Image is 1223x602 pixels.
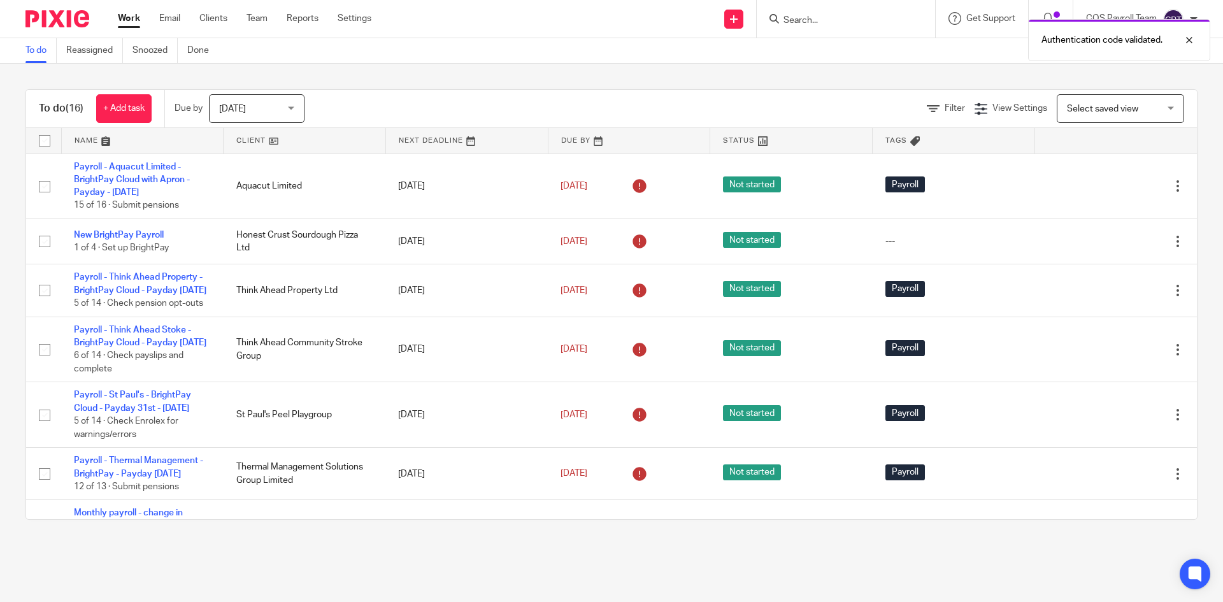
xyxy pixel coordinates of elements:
a: Monthly payroll - change in number of employees [74,508,183,530]
span: Select saved view [1067,104,1138,113]
td: Think Ahead Community Stroke Group [224,317,386,382]
span: Not started [723,405,781,421]
td: Honest Crust Sourdough Pizza Ltd [224,219,386,264]
td: [DATE] [385,448,548,500]
span: Payroll [885,464,925,480]
a: Snoozed [132,38,178,63]
span: Payroll [885,340,925,356]
span: Tags [885,137,907,144]
span: 5 of 14 · Check Enrolex for warnings/errors [74,417,178,439]
span: 6 of 14 · Check payslips and complete [74,352,183,374]
span: Not started [723,176,781,192]
p: Due by [175,102,203,115]
span: 1 of 4 · Set up BrightPay [74,243,169,252]
span: Filter [945,104,965,113]
img: svg%3E [1163,9,1184,29]
span: [DATE] [219,104,246,113]
td: Aquacut Limited [224,154,386,219]
span: Payroll [885,281,925,297]
a: Done [187,38,218,63]
td: [DATE] [385,264,548,317]
span: Not started [723,281,781,297]
span: Not started [723,232,781,248]
span: (16) [66,103,83,113]
td: [DATE] [385,382,548,448]
a: Settings [338,12,371,25]
span: [DATE] [561,469,587,478]
span: Payroll [885,176,925,192]
span: 5 of 14 · Check pension opt-outs [74,299,203,308]
span: [DATE] [561,286,587,295]
a: Reassigned [66,38,123,63]
span: [DATE] [561,345,587,354]
a: To do [25,38,57,63]
span: [DATE] [561,410,587,419]
a: Payroll - St Paul's - BrightPay Cloud - Payday 31st - [DATE] [74,391,191,412]
span: [DATE] [561,182,587,190]
div: --- [885,235,1022,248]
span: Not started [723,340,781,356]
td: St Paul's Peel Playgroup [224,382,386,448]
a: + Add task [96,94,152,123]
span: 12 of 13 · Submit pensions [74,482,179,491]
span: 15 of 16 · Submit pensions [74,201,179,210]
span: [DATE] [561,237,587,246]
span: Payroll [885,405,925,421]
td: [DATE] [385,500,548,566]
td: Thermal Management Solutions Group Limited [224,448,386,500]
td: [DATE] [385,154,548,219]
p: Authentication code validated. [1041,34,1162,47]
span: View Settings [992,104,1047,113]
span: Not started [723,464,781,480]
a: Team [247,12,268,25]
td: [DATE] [385,219,548,264]
td: [DATE] [385,317,548,382]
a: Email [159,12,180,25]
td: Think Ahead Property Ltd [224,264,386,317]
a: Payroll - Think Ahead Stoke - BrightPay Cloud - Payday [DATE] [74,326,206,347]
td: Tile By Tile Ltd. [224,500,386,566]
a: Payroll - Think Ahead Property - BrightPay Cloud - Payday [DATE] [74,273,206,294]
img: Pixie [25,10,89,27]
a: Work [118,12,140,25]
a: Payroll - Thermal Management - BrightPay - Payday [DATE] [74,456,203,478]
a: New BrightPay Payroll [74,231,164,240]
a: Clients [199,12,227,25]
a: Payroll - Aquacut Limited - BrightPay Cloud with Apron - Payday - [DATE] [74,162,190,197]
a: Reports [287,12,318,25]
h1: To do [39,102,83,115]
